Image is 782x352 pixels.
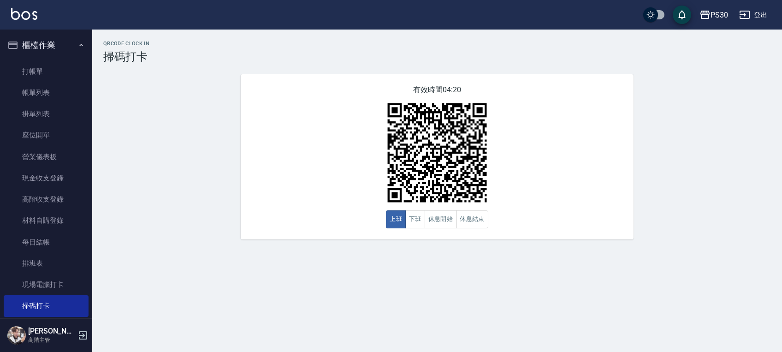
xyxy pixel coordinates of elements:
[28,327,75,336] h5: [PERSON_NAME]
[4,82,89,103] a: 帳單列表
[103,50,771,63] h3: 掃碼打卡
[4,61,89,82] a: 打帳單
[4,232,89,253] a: 每日結帳
[7,326,26,345] img: Person
[735,6,771,24] button: 登出
[11,8,37,20] img: Logo
[4,274,89,295] a: 現場電腦打卡
[28,336,75,344] p: 高階主管
[711,9,728,21] div: PS30
[4,253,89,274] a: 排班表
[673,6,691,24] button: save
[4,146,89,167] a: 營業儀表板
[4,167,89,189] a: 現金收支登錄
[4,189,89,210] a: 高階收支登錄
[456,210,488,228] button: 休息結束
[241,74,634,239] div: 有效時間 04:20
[425,210,457,228] button: 休息開始
[696,6,732,24] button: PS30
[386,210,406,228] button: 上班
[4,125,89,146] a: 座位開單
[4,210,89,231] a: 材料自購登錄
[103,41,771,47] h2: QRcode Clock In
[405,210,425,228] button: 下班
[4,103,89,125] a: 掛單列表
[4,295,89,316] a: 掃碼打卡
[4,33,89,57] button: 櫃檯作業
